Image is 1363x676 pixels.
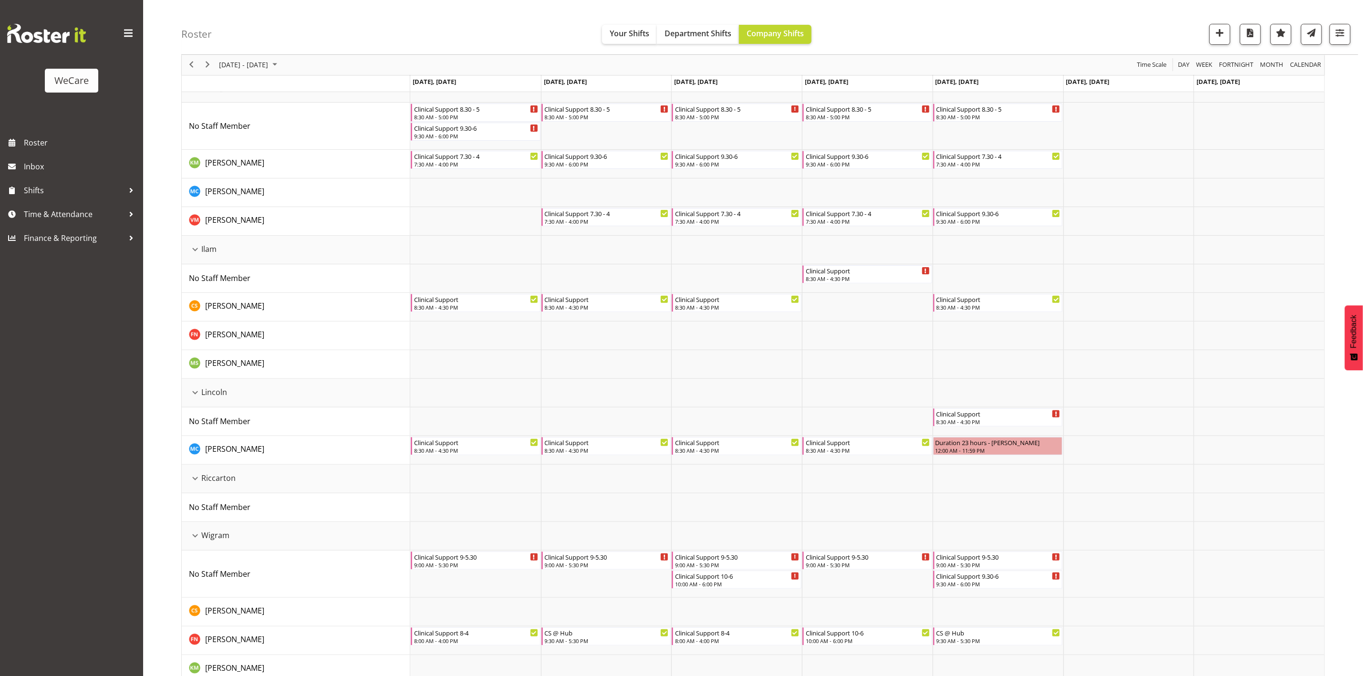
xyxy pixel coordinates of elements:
[205,157,264,168] a: [PERSON_NAME]
[541,627,671,645] div: Firdous Naqvi"s event - CS @ Hub Begin From Tuesday, September 9, 2025 at 9:30:00 AM GMT+12:00 En...
[933,551,1063,570] div: No Staff Member"s event - Clinical Support 9-5.30 Begin From Friday, September 12, 2025 at 9:00:0...
[802,208,932,226] div: Viktoriia Molchanova"s event - Clinical Support 7.30 - 4 Begin From Thursday, September 11, 2025 ...
[411,437,541,455] div: Mary Childs"s event - Clinical Support Begin From Monday, September 8, 2025 at 8:30:00 AM GMT+12:...
[1289,59,1323,71] button: Month
[24,159,138,174] span: Inbox
[414,303,538,311] div: 8:30 AM - 4:30 PM
[806,266,930,275] div: Clinical Support
[414,561,538,569] div: 9:00 AM - 5:30 PM
[933,104,1063,122] div: No Staff Member"s event - Clinical Support 8.30 - 5 Begin From Friday, September 12, 2025 at 8:30...
[205,329,264,340] a: [PERSON_NAME]
[205,186,264,197] span: [PERSON_NAME]
[936,104,1061,114] div: Clinical Support 8.30 - 5
[414,637,538,645] div: 8:00 AM - 4:00 PM
[936,418,1061,426] div: 8:30 AM - 4:30 PM
[675,294,799,304] div: Clinical Support
[201,59,214,71] button: Next
[674,77,718,86] span: [DATE], [DATE]
[205,215,264,225] span: [PERSON_NAME]
[182,436,410,465] td: Mary Childs resource
[936,637,1061,645] div: 9:30 AM - 5:30 PM
[24,183,124,198] span: Shifts
[806,447,930,454] div: 8:30 AM - 4:30 PM
[201,386,227,398] span: Lincoln
[806,637,930,645] div: 10:00 AM - 6:00 PM
[805,77,848,86] span: [DATE], [DATE]
[544,77,587,86] span: [DATE], [DATE]
[189,502,250,512] span: No Staff Member
[675,160,799,168] div: 9:30 AM - 6:00 PM
[1209,24,1230,45] button: Add a new shift
[1289,59,1322,71] span: calendar
[205,605,264,616] span: [PERSON_NAME]
[414,151,538,161] div: Clinical Support 7.30 - 4
[665,28,731,39] span: Department Shifts
[1195,59,1213,71] span: Week
[411,627,541,645] div: Firdous Naqvi"s event - Clinical Support 8-4 Begin From Monday, September 8, 2025 at 8:00:00 AM G...
[541,208,671,226] div: Viktoriia Molchanova"s event - Clinical Support 7.30 - 4 Begin From Tuesday, September 9, 2025 at...
[1259,59,1285,71] button: Timeline Month
[545,637,669,645] div: 9:30 AM - 5:30 PM
[672,551,801,570] div: No Staff Member"s event - Clinical Support 9-5.30 Begin From Wednesday, September 10, 2025 at 9:0...
[545,208,669,218] div: Clinical Support 7.30 - 4
[541,104,671,122] div: No Staff Member"s event - Clinical Support 8.30 - 5 Begin From Tuesday, September 9, 2025 at 8:30...
[1270,24,1291,45] button: Highlight an important date within the roster.
[672,571,801,589] div: No Staff Member"s event - Clinical Support 10-6 Begin From Wednesday, September 10, 2025 at 10:00...
[936,303,1061,311] div: 8:30 AM - 4:30 PM
[1136,59,1167,71] span: Time Scale
[216,55,283,75] div: September 08 - 14, 2025
[545,303,669,311] div: 8:30 AM - 4:30 PM
[806,113,930,121] div: 8:30 AM - 5:00 PM
[747,28,804,39] span: Company Shifts
[24,207,124,221] span: Time & Attendance
[672,208,801,226] div: Viktoriia Molchanova"s event - Clinical Support 7.30 - 4 Begin From Wednesday, September 10, 2025...
[675,447,799,454] div: 8:30 AM - 4:30 PM
[545,447,669,454] div: 8:30 AM - 4:30 PM
[411,123,541,141] div: No Staff Member"s event - Clinical Support 9.30-6 Begin From Monday, September 8, 2025 at 9:30:00...
[675,561,799,569] div: 9:00 AM - 5:30 PM
[657,25,739,44] button: Department Shifts
[1217,59,1255,71] button: Fortnight
[414,104,538,114] div: Clinical Support 8.30 - 5
[1350,315,1358,348] span: Feedback
[201,530,229,541] span: Wigram
[936,113,1061,121] div: 8:30 AM - 5:00 PM
[189,272,250,284] a: No Staff Member
[414,113,538,121] div: 8:30 AM - 5:00 PM
[675,218,799,225] div: 7:30 AM - 4:00 PM
[806,628,930,637] div: Clinical Support 10-6
[675,151,799,161] div: Clinical Support 9.30-6
[1195,59,1214,71] button: Timeline Week
[182,236,410,264] td: Ilam resource
[1177,59,1190,71] span: Day
[182,598,410,626] td: Catherine Stewart resource
[205,663,264,673] span: [PERSON_NAME]
[1301,24,1322,45] button: Send a list of all shifts for the selected filtered period to all rostered employees.
[933,208,1063,226] div: Viktoriia Molchanova"s event - Clinical Support 9.30-6 Begin From Friday, September 12, 2025 at 9...
[936,208,1061,218] div: Clinical Support 9.30-6
[545,561,669,569] div: 9:00 AM - 5:30 PM
[24,231,124,245] span: Finance & Reporting
[933,294,1063,312] div: Catherine Stewart"s event - Clinical Support Begin From Friday, September 12, 2025 at 8:30:00 AM ...
[189,568,250,580] a: No Staff Member
[545,294,669,304] div: Clinical Support
[672,151,801,169] div: Kishendri Moodley"s event - Clinical Support 9.30-6 Begin From Wednesday, September 10, 2025 at 9...
[205,634,264,645] a: [PERSON_NAME]
[205,357,264,369] a: [PERSON_NAME]
[672,104,801,122] div: No Staff Member"s event - Clinical Support 8.30 - 5 Begin From Wednesday, September 10, 2025 at 8...
[936,294,1061,304] div: Clinical Support
[672,627,801,645] div: Firdous Naqvi"s event - Clinical Support 8-4 Begin From Wednesday, September 10, 2025 at 8:00:00 ...
[201,472,236,484] span: Riccarton
[672,437,801,455] div: Mary Childs"s event - Clinical Support Begin From Wednesday, September 10, 2025 at 8:30:00 AM GMT...
[181,29,212,40] h4: Roster
[189,501,250,513] a: No Staff Member
[205,444,264,454] span: [PERSON_NAME]
[414,123,538,133] div: Clinical Support 9.30-6
[1135,59,1168,71] button: Time Scale
[199,55,216,75] div: next period
[1176,59,1191,71] button: Timeline Day
[806,151,930,161] div: Clinical Support 9.30-6
[806,275,930,282] div: 8:30 AM - 4:30 PM
[936,160,1061,168] div: 7:30 AM - 4:00 PM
